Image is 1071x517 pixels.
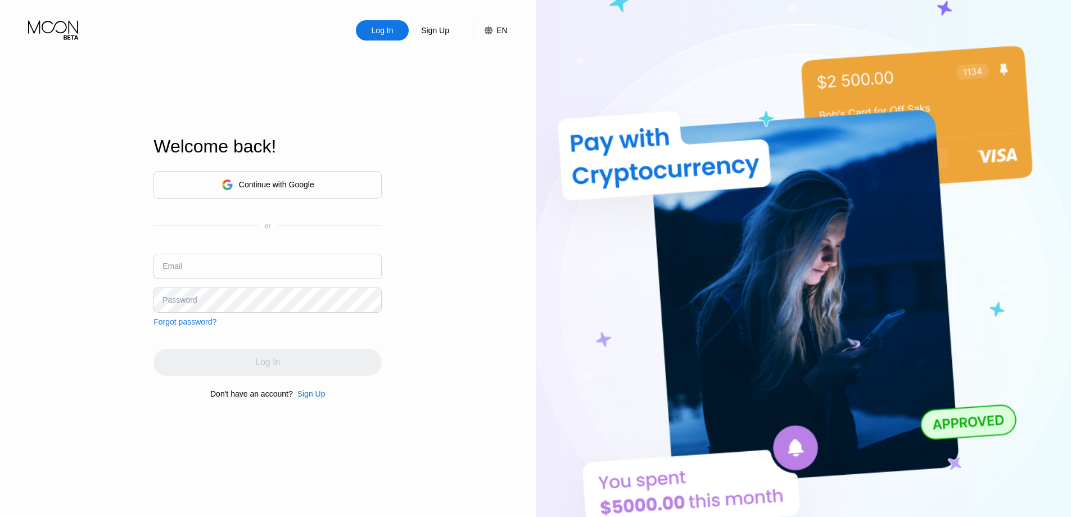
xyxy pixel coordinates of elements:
[239,180,314,189] div: Continue with Google
[153,136,382,157] div: Welcome back!
[210,389,293,398] div: Don't have an account?
[153,317,216,326] div: Forgot password?
[162,295,197,304] div: Password
[473,20,507,41] div: EN
[162,262,182,271] div: Email
[409,20,462,41] div: Sign Up
[297,389,326,398] div: Sign Up
[293,389,326,398] div: Sign Up
[153,171,382,199] div: Continue with Google
[420,25,450,36] div: Sign Up
[370,25,395,36] div: Log In
[496,26,507,35] div: EN
[356,20,409,41] div: Log In
[265,222,271,230] div: or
